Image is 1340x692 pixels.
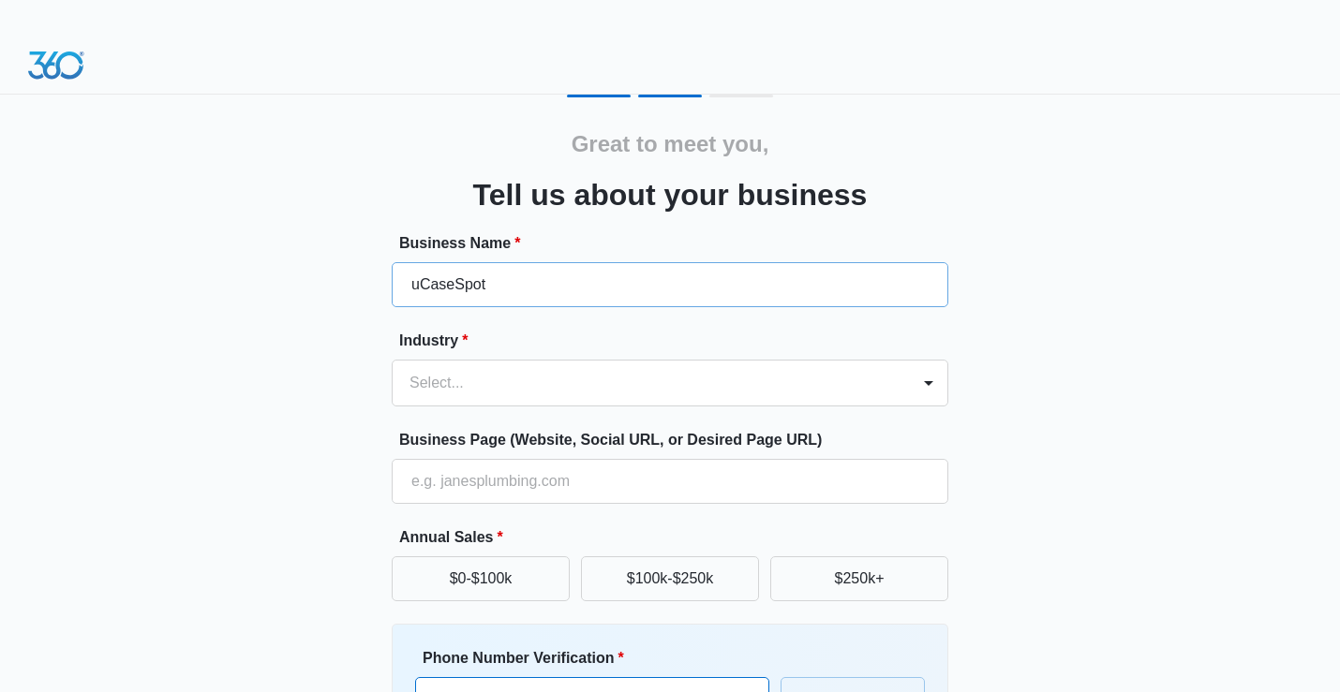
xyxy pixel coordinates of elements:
h3: Tell us about your business [473,172,868,217]
h2: Great to meet you, [572,127,769,161]
label: Phone Number Verification [423,647,777,670]
label: Annual Sales [399,526,956,549]
button: $100k-$250k [581,556,759,601]
input: e.g. janesplumbing.com [392,459,948,504]
input: e.g. Jane's Plumbing [392,262,948,307]
button: $250k+ [770,556,948,601]
label: Business Name [399,232,956,255]
label: Business Page (Website, Social URL, or Desired Page URL) [399,429,956,451]
label: Industry [399,330,956,352]
button: $0-$100k [392,556,570,601]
